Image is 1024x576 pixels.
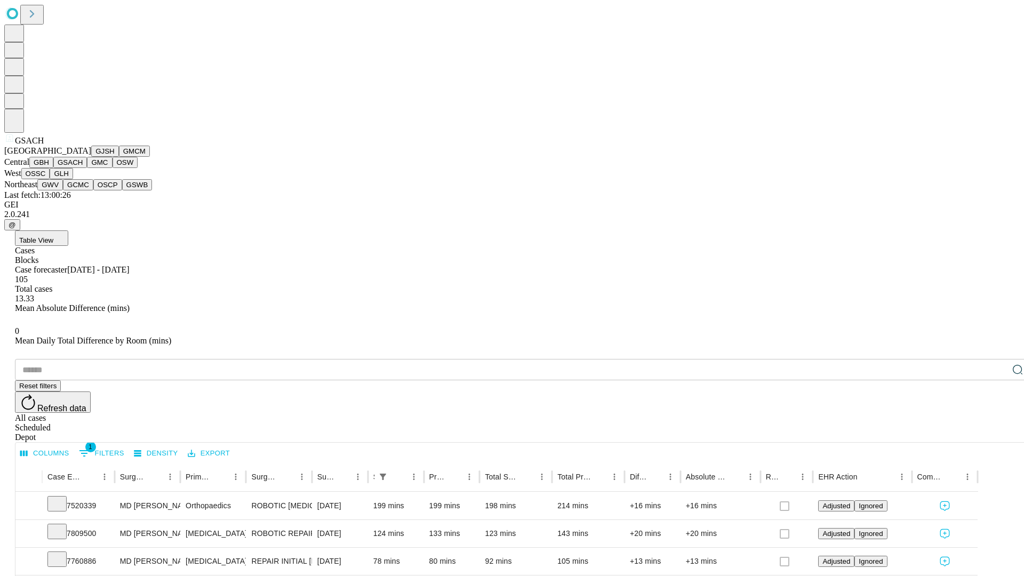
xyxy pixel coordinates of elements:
[47,492,109,519] div: 7520339
[251,473,278,481] div: Surgery Name
[4,210,1020,219] div: 2.0.241
[185,445,233,462] button: Export
[119,146,150,157] button: GMCM
[534,469,549,484] button: Menu
[4,157,29,166] span: Central
[37,404,86,413] span: Refresh data
[429,473,446,481] div: Predicted In Room Duration
[21,553,37,571] button: Expand
[743,469,758,484] button: Menu
[630,473,647,481] div: Difference
[251,492,306,519] div: ROBOTIC [MEDICAL_DATA] TOTAL HIP
[163,469,178,484] button: Menu
[557,492,619,519] div: 214 mins
[317,520,363,547] div: [DATE]
[519,469,534,484] button: Sort
[859,469,874,484] button: Sort
[859,530,883,538] span: Ignored
[350,469,365,484] button: Menu
[485,520,547,547] div: 123 mins
[373,548,419,575] div: 78 mins
[15,275,28,284] span: 105
[76,445,127,462] button: Show filters
[335,469,350,484] button: Sort
[120,473,147,481] div: Surgeon Name
[4,180,37,189] span: Northeast
[4,200,1020,210] div: GEI
[557,473,591,481] div: Total Predicted Duration
[859,502,883,510] span: Ignored
[4,169,21,178] span: West
[406,469,421,484] button: Menu
[728,469,743,484] button: Sort
[251,520,306,547] div: ROBOTIC REPAIR INITIAL [MEDICAL_DATA] REDUCIBLE AGE [DEMOGRAPHIC_DATA] OR MORE
[818,556,854,567] button: Adjusted
[854,528,887,539] button: Ignored
[818,473,857,481] div: EHR Action
[894,469,909,484] button: Menu
[186,548,241,575] div: [MEDICAL_DATA]
[15,380,61,391] button: Reset filters
[557,520,619,547] div: 143 mins
[818,528,854,539] button: Adjusted
[429,492,475,519] div: 199 mins
[15,136,44,145] span: GSACH
[186,520,241,547] div: [MEDICAL_DATA]
[375,469,390,484] div: 1 active filter
[592,469,607,484] button: Sort
[21,497,37,516] button: Expand
[4,146,91,155] span: [GEOGRAPHIC_DATA]
[87,157,112,168] button: GMC
[47,520,109,547] div: 7809500
[630,548,675,575] div: +13 mins
[630,520,675,547] div: +20 mins
[120,492,175,519] div: MD [PERSON_NAME]
[97,469,112,484] button: Menu
[15,303,130,313] span: Mean Absolute Difference (mins)
[9,221,16,229] span: @
[47,473,81,481] div: Case Epic Id
[37,179,63,190] button: GWV
[21,525,37,543] button: Expand
[648,469,663,484] button: Sort
[251,548,306,575] div: REPAIR INITIAL [MEDICAL_DATA] REDUCIBLE AGE [DEMOGRAPHIC_DATA] OR MORE
[818,500,854,511] button: Adjusted
[93,179,122,190] button: OSCP
[607,469,622,484] button: Menu
[795,469,810,484] button: Menu
[15,336,171,345] span: Mean Daily Total Difference by Room (mins)
[47,548,109,575] div: 7760886
[917,473,944,481] div: Comments
[485,492,547,519] div: 198 mins
[485,548,547,575] div: 92 mins
[686,473,727,481] div: Absolute Difference
[391,469,406,484] button: Sort
[960,469,975,484] button: Menu
[630,492,675,519] div: +16 mins
[148,469,163,484] button: Sort
[18,445,72,462] button: Select columns
[228,469,243,484] button: Menu
[15,284,52,293] span: Total cases
[29,157,53,168] button: GBH
[854,500,887,511] button: Ignored
[19,236,53,244] span: Table View
[15,391,91,413] button: Refresh data
[317,492,363,519] div: [DATE]
[373,473,374,481] div: Scheduled In Room Duration
[279,469,294,484] button: Sort
[186,473,212,481] div: Primary Service
[859,557,883,565] span: Ignored
[317,548,363,575] div: [DATE]
[822,502,850,510] span: Adjusted
[317,473,334,481] div: Surgery Date
[50,168,73,179] button: GLH
[15,230,68,246] button: Table View
[15,326,19,335] span: 0
[780,469,795,484] button: Sort
[120,548,175,575] div: MD [PERSON_NAME]
[53,157,87,168] button: GSACH
[766,473,780,481] div: Resolved in EHR
[822,557,850,565] span: Adjusted
[686,520,755,547] div: +20 mins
